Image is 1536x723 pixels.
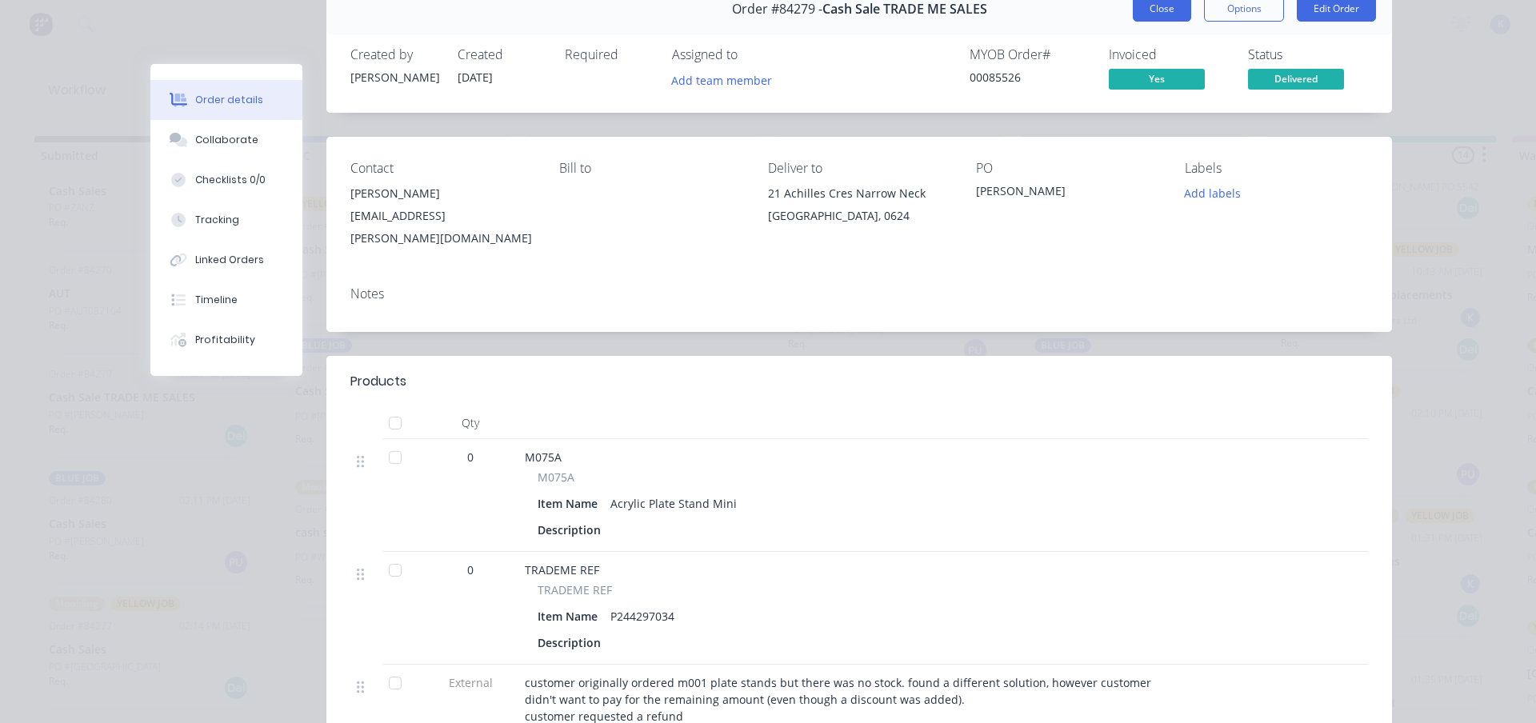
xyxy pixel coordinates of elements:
span: M075A [538,469,574,485]
div: 00085526 [970,69,1090,86]
button: Add team member [672,69,781,90]
div: Item Name [538,492,604,515]
button: Add team member [663,69,781,90]
div: Assigned to [672,47,832,62]
div: 21 Achilles Cres Narrow Neck[GEOGRAPHIC_DATA], 0624 [768,182,951,234]
div: Created by [350,47,438,62]
span: Yes [1109,69,1205,89]
div: Description [538,518,607,541]
span: M075A [525,449,562,465]
button: Order details [150,80,302,120]
div: Notes [350,286,1368,302]
span: [DATE] [458,70,493,85]
span: Order #84279 - [732,2,822,17]
div: 21 Achilles Cres Narrow Neck [768,182,951,205]
span: TRADEME REF [538,581,612,598]
span: External [429,674,512,691]
div: Acrylic Plate Stand Mini [604,492,743,515]
span: Cash Sale TRADE ME SALES [822,2,987,17]
div: Labels [1185,161,1368,176]
div: Bill to [559,161,742,176]
div: [EMAIL_ADDRESS][PERSON_NAME][DOMAIN_NAME] [350,205,534,250]
div: Required [565,47,653,62]
div: Profitability [195,333,255,347]
button: Tracking [150,200,302,240]
div: [GEOGRAPHIC_DATA], 0624 [768,205,951,227]
div: Description [538,631,607,654]
div: Created [458,47,546,62]
div: Tracking [195,213,239,227]
div: Qty [422,407,518,439]
div: Status [1248,47,1368,62]
span: Delivered [1248,69,1344,89]
div: Order details [195,93,263,107]
div: Item Name [538,605,604,628]
div: Invoiced [1109,47,1229,62]
button: Add labels [1176,182,1250,204]
button: Linked Orders [150,240,302,280]
div: Products [350,372,406,391]
span: 0 [467,449,474,465]
div: Linked Orders [195,253,264,267]
div: Checklists 0/0 [195,173,266,187]
button: Collaborate [150,120,302,160]
button: Profitability [150,320,302,360]
div: Contact [350,161,534,176]
span: 0 [467,561,474,578]
div: P244297034 [604,605,681,628]
button: Checklists 0/0 [150,160,302,200]
button: Timeline [150,280,302,320]
div: PO [976,161,1159,176]
div: Deliver to [768,161,951,176]
div: Timeline [195,293,238,307]
div: [PERSON_NAME] [350,182,534,205]
div: MYOB Order # [970,47,1090,62]
button: Delivered [1248,69,1344,93]
div: [PERSON_NAME] [976,182,1159,205]
div: [PERSON_NAME][EMAIL_ADDRESS][PERSON_NAME][DOMAIN_NAME] [350,182,534,250]
div: [PERSON_NAME] [350,69,438,86]
div: Collaborate [195,133,258,147]
span: TRADEME REF [525,562,599,577]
